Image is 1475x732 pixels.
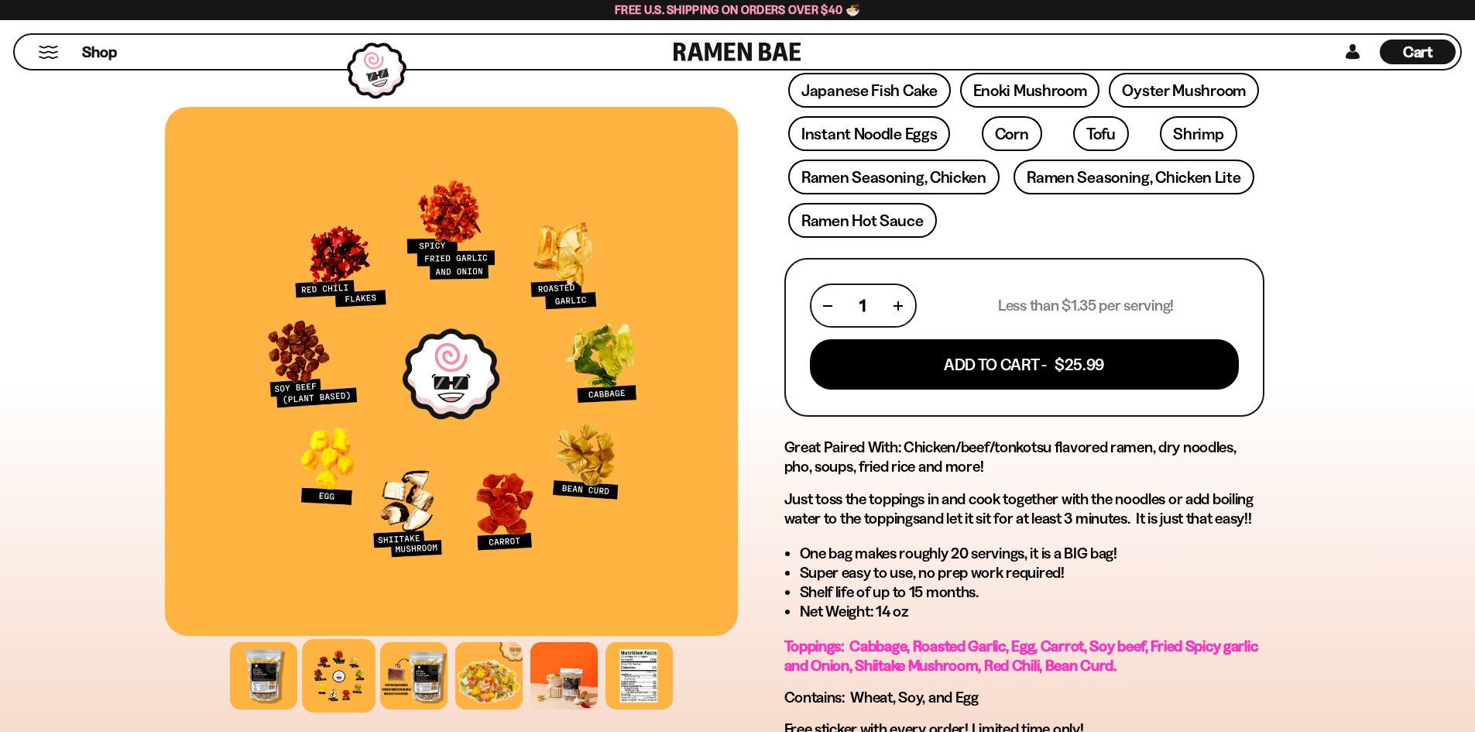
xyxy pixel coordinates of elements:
span: toss the toppings in and cook together with the noodles or add boiling water to the toppings [784,490,1254,528]
a: Instant Noodle Eggs [788,116,950,151]
a: Shop [82,40,117,64]
span: Cart [1403,43,1433,61]
button: Mobile Menu Trigger [38,46,59,59]
span: Free U.S. Shipping on Orders over $40 🍜 [615,2,860,17]
p: Just and let it sit for at least 3 minutes. It is just that easy!! [784,490,1264,528]
h2: Great Paired With: Chicken/beef/tonkotsu flavored ramen, dry noodles, pho, soups, fried rice and ... [784,438,1264,476]
div: Cart [1380,35,1456,69]
button: Add To Cart - $25.99 [810,339,1239,390]
a: Enoki Mushroom [960,73,1100,108]
a: Tofu [1073,116,1129,151]
li: Shelf life of up to 15 months. [800,583,1264,602]
a: Ramen Seasoning, Chicken [788,160,1000,194]
p: Less than $1.35 per serving! [998,296,1174,315]
li: Super easy to use, no prep work required! [800,563,1264,583]
span: Toppings: Cabbage, Roasted Garlic, Egg, Carrot, Soy beef, Fried Spicy garlic and Onion, Shiitake ... [784,637,1258,675]
a: Oyster Mushroom [1109,73,1259,108]
a: Ramen Hot Sauce [788,203,937,238]
a: Japanese Fish Cake [788,73,951,108]
a: Ramen Seasoning, Chicken Lite [1014,160,1254,194]
a: Shrimp [1160,116,1237,151]
li: Net Weight: 14 oz [800,602,1264,621]
span: Contains: Wheat, Soy, and Egg [784,688,979,706]
span: 1 [859,296,866,315]
span: Shop [82,42,117,63]
a: Corn [982,116,1042,151]
li: One bag makes roughly 20 servings, it is a BIG bag! [800,544,1264,563]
